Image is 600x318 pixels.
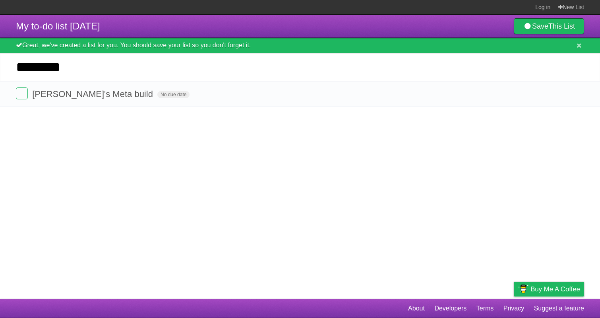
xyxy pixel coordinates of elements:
b: This List [548,22,575,30]
span: My to-do list [DATE] [16,21,100,31]
a: Developers [434,301,466,316]
a: Privacy [503,301,524,316]
a: Suggest a feature [534,301,584,316]
a: SaveThis List [514,18,584,34]
span: No due date [157,91,190,98]
span: [PERSON_NAME]'s Meta build [32,89,155,99]
a: Buy me a coffee [514,282,584,297]
a: Terms [476,301,494,316]
span: Buy me a coffee [530,282,580,296]
label: Done [16,87,28,99]
a: About [408,301,425,316]
img: Buy me a coffee [518,282,528,296]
